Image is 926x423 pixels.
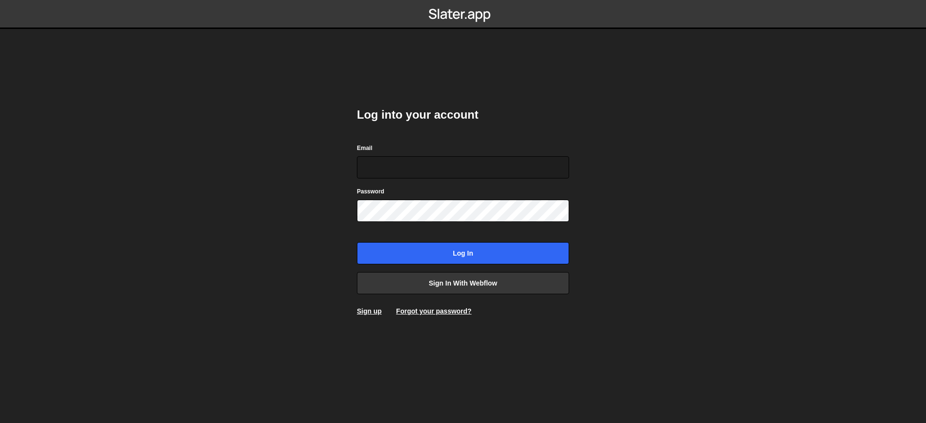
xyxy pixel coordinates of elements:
a: Sign up [357,307,381,315]
h2: Log into your account [357,107,569,123]
input: Log in [357,242,569,264]
a: Forgot your password? [396,307,471,315]
a: Sign in with Webflow [357,272,569,294]
label: Email [357,143,372,153]
label: Password [357,187,384,196]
